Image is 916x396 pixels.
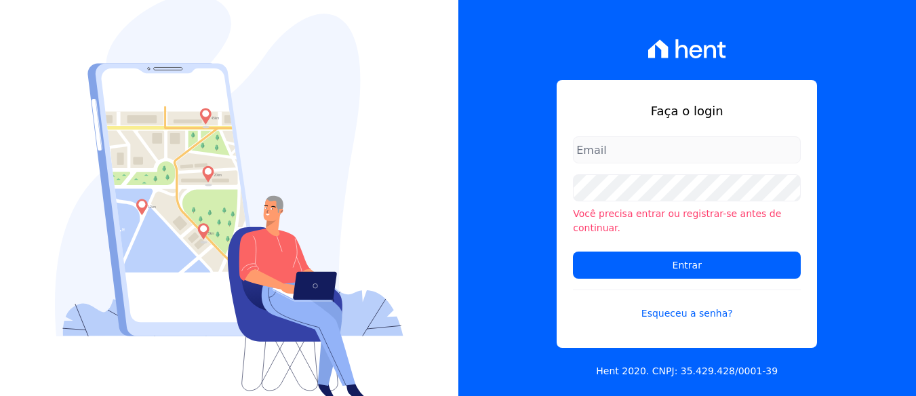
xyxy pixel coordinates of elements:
h1: Faça o login [573,102,801,120]
a: Esqueceu a senha? [573,290,801,321]
p: Hent 2020. CNPJ: 35.429.428/0001-39 [596,364,778,378]
li: Você precisa entrar ou registrar-se antes de continuar. [573,207,801,235]
input: Email [573,136,801,163]
input: Entrar [573,252,801,279]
